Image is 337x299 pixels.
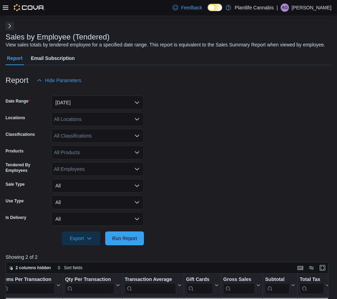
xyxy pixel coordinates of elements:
[186,276,219,294] button: Gift Cards
[125,276,176,283] div: Transaction Average
[223,276,255,294] div: Gross Sales
[1,276,55,283] div: Items Per Transaction
[6,254,331,261] p: Showing 2 of 2
[112,235,137,242] span: Run Report
[281,3,289,12] div: Ashley Godkin
[134,166,140,172] button: Open list of options
[134,133,140,139] button: Open list of options
[300,276,324,283] div: Total Tax
[6,33,110,41] h3: Sales by Employee (Tendered)
[16,265,51,271] span: 2 columns hidden
[208,4,222,11] input: Dark Mode
[65,276,120,294] button: Qty Per Transaction
[186,276,213,294] div: Gift Card Sales
[265,276,290,294] div: Subtotal
[6,115,25,121] label: Locations
[235,3,274,12] p: Plantlife Cannabis
[54,264,85,272] button: Sort fields
[45,77,81,84] span: Hide Parameters
[282,3,288,12] span: AG
[7,51,22,65] span: Report
[1,276,55,294] div: Items Per Transaction
[300,276,330,294] button: Total Tax
[62,231,100,245] button: Export
[51,212,144,226] button: All
[6,41,325,49] div: View sales totals by tendered employee for a specified date range. This report is equivalent to t...
[6,132,35,137] label: Classifications
[296,264,304,272] button: Keyboard shortcuts
[125,276,176,294] div: Transaction Average
[170,1,205,15] a: Feedback
[300,276,324,294] div: Total Tax
[134,116,140,122] button: Open list of options
[14,4,45,11] img: Cova
[1,276,61,294] button: Items Per Transaction
[6,264,54,272] button: 2 columns hidden
[51,179,144,193] button: All
[6,22,14,30] button: Next
[6,215,26,220] label: Is Delivery
[6,198,24,204] label: Use Type
[223,276,255,283] div: Gross Sales
[292,3,331,12] p: [PERSON_NAME]
[6,76,28,85] h3: Report
[51,96,144,109] button: [DATE]
[6,162,48,173] label: Tendered By Employees
[223,276,261,294] button: Gross Sales
[65,276,115,283] div: Qty Per Transaction
[51,195,144,209] button: All
[65,276,115,294] div: Qty Per Transaction
[105,231,144,245] button: Run Report
[125,276,181,294] button: Transaction Average
[307,264,316,272] button: Display options
[6,98,30,104] label: Date Range
[181,4,202,11] span: Feedback
[134,150,140,155] button: Open list of options
[31,51,75,65] span: Email Subscription
[34,73,84,87] button: Hide Parameters
[6,182,25,187] label: Sale Type
[64,265,82,271] span: Sort fields
[318,264,327,272] button: Enter fullscreen
[66,231,96,245] span: Export
[6,148,24,154] label: Products
[276,3,278,12] p: |
[265,276,295,294] button: Subtotal
[186,276,213,283] div: Gift Cards
[265,276,290,283] div: Subtotal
